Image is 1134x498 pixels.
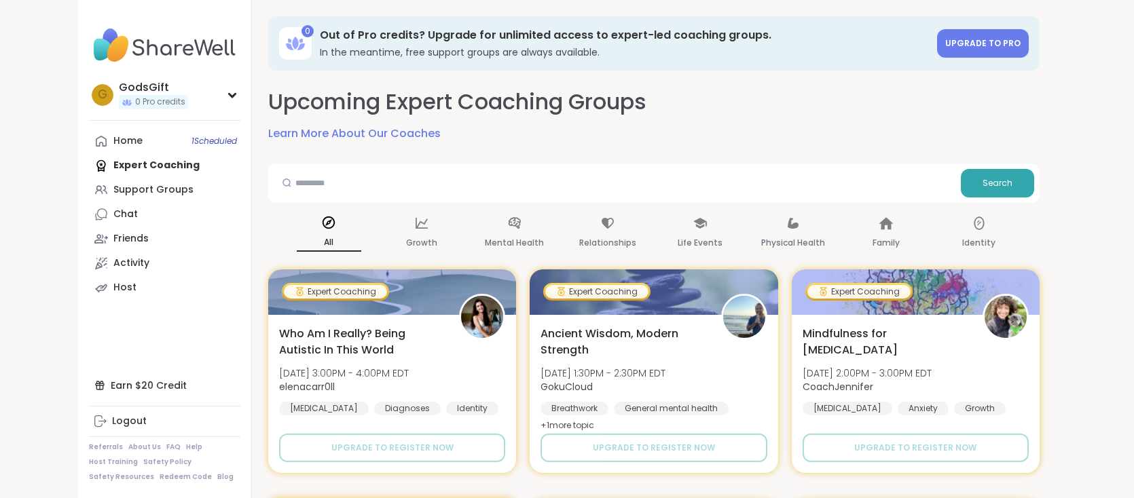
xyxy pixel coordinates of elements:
span: Upgrade to register now [593,442,715,454]
div: Diagnoses [374,402,441,415]
b: CoachJennifer [803,380,873,394]
a: Safety Policy [143,457,191,467]
div: Friends [113,232,149,246]
div: Logout [112,415,147,428]
button: Upgrade to register now [279,434,505,462]
a: About Us [128,442,161,452]
div: Expert Coaching [284,285,387,299]
div: Earn $20 Credit [89,373,240,398]
a: Learn More About Our Coaches [268,126,441,142]
span: 0 Pro credits [135,96,185,108]
button: Upgrade to register now [803,434,1029,462]
div: 0 [301,25,314,37]
div: Chat [113,208,138,221]
button: Search [961,169,1034,197]
p: Relationships [579,235,636,251]
p: Family [873,235,900,251]
p: Physical Health [761,235,825,251]
span: [DATE] 2:00PM - 3:00PM EDT [803,366,932,380]
a: Activity [89,251,240,275]
a: Upgrade to Pro [937,29,1029,58]
a: Logout [89,409,240,434]
span: G [98,86,107,104]
div: Identity [446,402,498,415]
div: Expert Coaching [807,285,911,299]
a: Support Groups [89,178,240,202]
p: Growth [406,235,437,251]
div: Expert Coaching [545,285,648,299]
span: Upgrade to register now [854,442,976,454]
a: Redeem Code [160,472,212,482]
span: Ancient Wisdom, Modern Strength [541,326,706,358]
a: Help [186,442,202,452]
div: Home [113,134,143,148]
h3: In the meantime, free support groups are always available. [320,45,929,59]
a: FAQ [166,442,181,452]
a: Host [89,275,240,300]
div: GodsGift [119,80,188,95]
div: Growth [954,402,1006,415]
b: GokuCloud [541,380,593,394]
img: CoachJennifer [985,296,1027,338]
div: General mental health [614,402,729,415]
div: Anxiety [898,402,949,415]
h2: Upcoming Expert Coaching Groups [268,87,646,117]
div: [MEDICAL_DATA] [803,402,892,415]
span: [DATE] 3:00PM - 4:00PM EDT [279,366,409,380]
span: [DATE] 1:30PM - 2:30PM EDT [541,366,665,380]
a: Chat [89,202,240,227]
span: Upgrade to register now [331,442,454,454]
a: Home1Scheduled [89,129,240,153]
button: Upgrade to register now [541,434,767,462]
img: GokuCloud [723,296,765,338]
div: [MEDICAL_DATA] [279,402,369,415]
p: Identity [962,235,995,251]
a: Safety Resources [89,472,154,482]
span: Upgrade to Pro [945,37,1021,49]
a: Friends [89,227,240,251]
div: Host [113,281,136,294]
a: Blog [217,472,234,482]
b: elenacarr0ll [279,380,335,394]
span: Search [983,177,1012,189]
p: All [297,234,361,252]
p: Mental Health [485,235,544,251]
div: Breathwork [541,402,608,415]
a: Host Training [89,457,138,467]
span: Who Am I Really? Being Autistic In This World [279,326,444,358]
p: Life Events [678,235,723,251]
span: Mindfulness for [MEDICAL_DATA] [803,326,968,358]
a: Referrals [89,442,123,452]
div: Support Groups [113,183,194,197]
img: elenacarr0ll [461,296,503,338]
h3: Out of Pro credits? Upgrade for unlimited access to expert-led coaching groups. [320,28,929,43]
div: Activity [113,256,149,270]
img: ShareWell Nav Logo [89,22,240,69]
span: 1 Scheduled [191,136,237,147]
